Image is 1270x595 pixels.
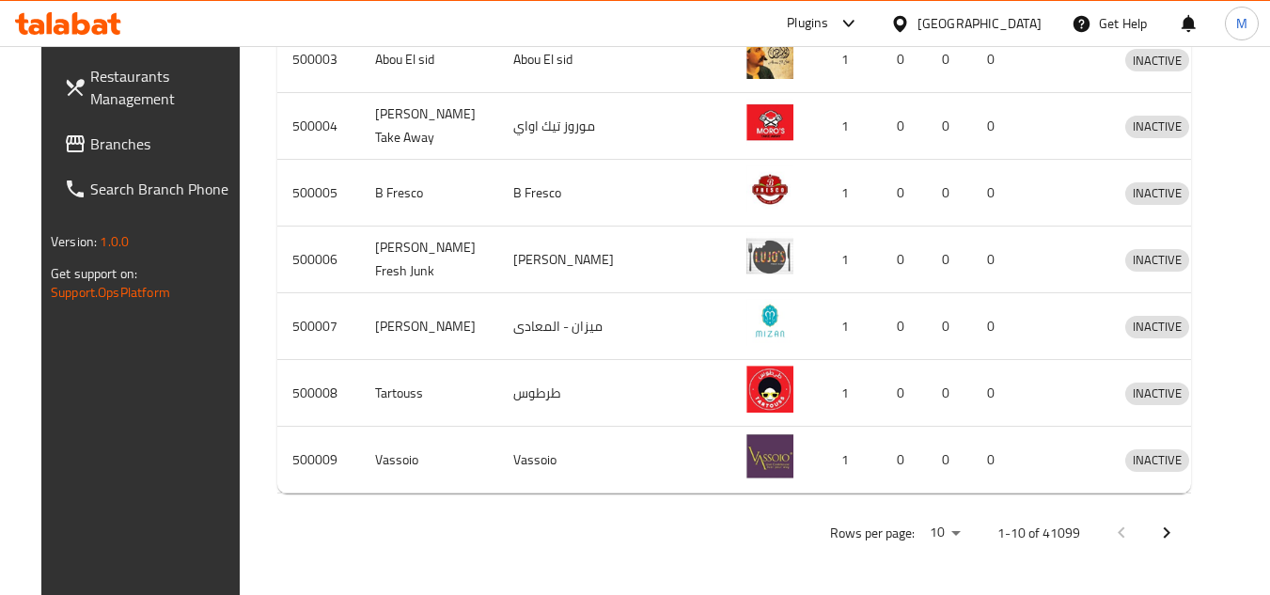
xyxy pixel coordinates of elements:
[882,227,927,293] td: 0
[90,133,239,155] span: Branches
[746,232,793,279] img: Lujo's Fresh Junk
[277,227,360,293] td: 500006
[1125,49,1189,71] div: INACTIVE
[816,227,882,293] td: 1
[1125,249,1189,272] div: INACTIVE
[787,12,828,35] div: Plugins
[972,160,1017,227] td: 0
[972,427,1017,493] td: 0
[882,26,927,93] td: 0
[100,229,129,254] span: 1.0.0
[927,293,972,360] td: 0
[927,227,972,293] td: 0
[927,26,972,93] td: 0
[49,121,254,166] a: Branches
[816,93,882,160] td: 1
[277,93,360,160] td: 500004
[277,427,360,493] td: 500009
[360,26,498,93] td: Abou El sid
[927,427,972,493] td: 0
[498,360,636,427] td: طرطوس
[498,93,636,160] td: موروز تيك اواي
[746,366,793,413] img: Tartouss
[51,229,97,254] span: Version:
[277,293,360,360] td: 500007
[498,26,636,93] td: Abou El sid
[882,160,927,227] td: 0
[1125,383,1189,405] div: INACTIVE
[1125,182,1189,204] span: INACTIVE
[746,32,793,79] img: Abou El sid
[1125,50,1189,71] span: INACTIVE
[746,99,793,146] img: Moro's Take Away
[360,427,498,493] td: Vassoio
[1125,449,1189,472] div: INACTIVE
[1125,182,1189,205] div: INACTIVE
[816,293,882,360] td: 1
[746,432,793,479] img: Vassoio
[882,293,927,360] td: 0
[498,427,636,493] td: Vassoio
[927,93,972,160] td: 0
[277,26,360,93] td: 500003
[972,360,1017,427] td: 0
[816,427,882,493] td: 1
[972,293,1017,360] td: 0
[1144,510,1189,556] button: Next page
[1125,383,1189,404] span: INACTIVE
[360,227,498,293] td: [PERSON_NAME] Fresh Junk
[882,427,927,493] td: 0
[1236,13,1247,34] span: M
[927,160,972,227] td: 0
[1125,316,1189,338] div: INACTIVE
[1125,116,1189,137] span: INACTIVE
[816,360,882,427] td: 1
[1125,116,1189,138] div: INACTIVE
[882,93,927,160] td: 0
[498,293,636,360] td: ميزان - المعادى
[90,65,239,110] span: Restaurants Management
[816,26,882,93] td: 1
[816,160,882,227] td: 1
[882,360,927,427] td: 0
[277,160,360,227] td: 500005
[922,519,967,547] div: Rows per page:
[1125,316,1189,337] span: INACTIVE
[360,160,498,227] td: B Fresco
[49,166,254,211] a: Search Branch Phone
[927,360,972,427] td: 0
[746,165,793,212] img: B Fresco
[51,261,137,286] span: Get support on:
[360,293,498,360] td: [PERSON_NAME]
[746,299,793,346] img: Mizan - Maadi
[917,13,1042,34] div: [GEOGRAPHIC_DATA]
[972,93,1017,160] td: 0
[277,360,360,427] td: 500008
[360,93,498,160] td: [PERSON_NAME] Take Away
[997,522,1080,545] p: 1-10 of 41099
[972,26,1017,93] td: 0
[830,522,915,545] p: Rows per page:
[360,360,498,427] td: Tartouss
[49,54,254,121] a: Restaurants Management
[1125,449,1189,471] span: INACTIVE
[1125,249,1189,271] span: INACTIVE
[498,227,636,293] td: [PERSON_NAME]
[498,160,636,227] td: B Fresco
[90,178,239,200] span: Search Branch Phone
[51,280,170,305] a: Support.OpsPlatform
[972,227,1017,293] td: 0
